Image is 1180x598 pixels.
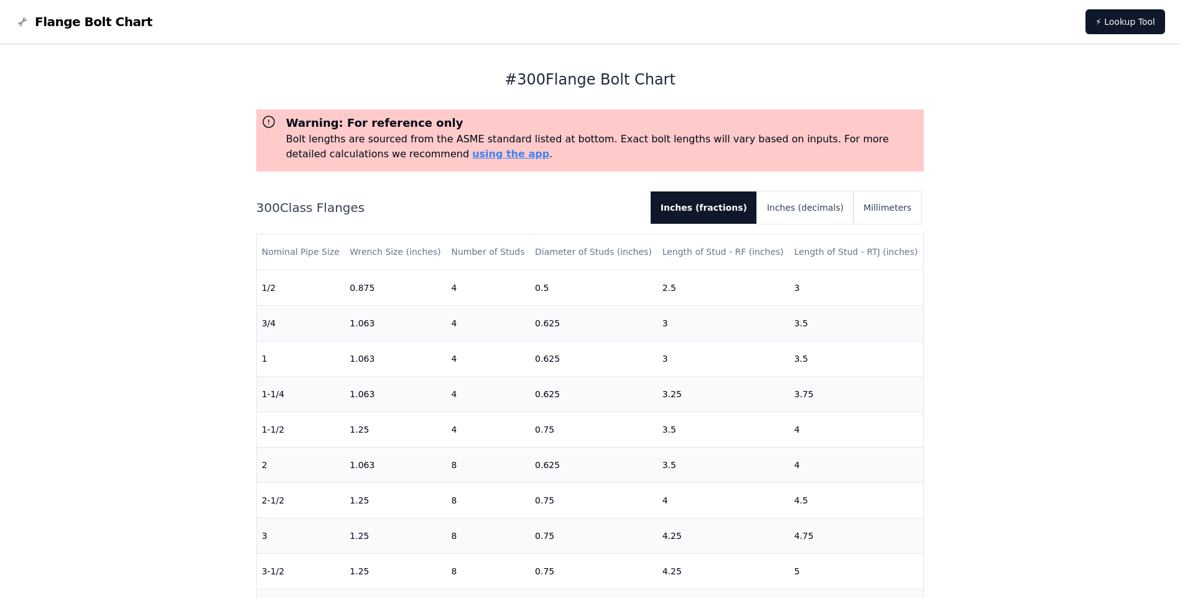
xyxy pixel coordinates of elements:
[446,376,530,412] td: 4
[345,341,446,376] td: 1.063
[446,341,530,376] td: 4
[657,447,789,482] td: 3.5
[345,270,446,305] td: 0.875
[472,148,549,160] a: using the app
[257,447,345,482] td: 2
[657,482,789,518] td: 4
[257,518,345,553] td: 3
[257,305,345,341] td: 3/4
[446,553,530,589] td: 8
[257,376,345,412] td: 1-1/4
[657,412,789,447] td: 3.5
[530,270,657,305] td: 0.5
[257,234,345,270] th: Nominal Pipe Size
[257,553,345,589] td: 3-1/2
[789,341,924,376] td: 3.5
[35,13,152,30] span: Flange Bolt Chart
[446,270,530,305] td: 4
[530,376,657,412] td: 0.625
[257,270,345,305] td: 1/2
[446,412,530,447] td: 4
[286,132,919,162] p: Bolt lengths are sourced from the ASME standard listed at bottom. Exact bolt lengths will vary ba...
[657,305,789,341] td: 3
[530,518,657,553] td: 0.75
[257,412,345,447] td: 1-1/2
[530,341,657,376] td: 0.625
[789,518,924,553] td: 4.75
[757,191,853,224] button: Inches (decimals)
[530,305,657,341] td: 0.625
[446,234,530,270] th: Number of Studs
[657,270,789,305] td: 2.5
[789,553,924,589] td: 5
[789,376,924,412] td: 3.75
[657,234,789,270] th: Length of Stud - RF (inches)
[257,482,345,518] td: 2-1/2
[789,482,924,518] td: 4.5
[657,553,789,589] td: 4.25
[446,305,530,341] td: 4
[15,13,152,30] a: Flange Bolt Chart LogoFlange Bolt Chart
[15,14,30,29] img: Flange Bolt Chart Logo
[446,482,530,518] td: 8
[853,191,921,224] button: Millimeters
[657,518,789,553] td: 4.25
[651,191,757,224] button: Inches (fractions)
[789,305,924,341] td: 3.5
[286,114,919,132] h3: Warning: For reference only
[1085,9,1165,34] a: ⚡ Lookup Tool
[345,482,446,518] td: 1.25
[446,447,530,482] td: 8
[530,482,657,518] td: 0.75
[345,234,446,270] th: Wrench Size (inches)
[345,412,446,447] td: 1.25
[345,518,446,553] td: 1.25
[446,518,530,553] td: 8
[657,341,789,376] td: 3
[530,447,657,482] td: 0.625
[789,234,924,270] th: Length of Stud - RTJ (inches)
[345,376,446,412] td: 1.063
[256,70,924,90] h1: # 300 Flange Bolt Chart
[345,447,446,482] td: 1.063
[789,447,924,482] td: 4
[530,412,657,447] td: 0.75
[345,305,446,341] td: 1.063
[657,376,789,412] td: 3.25
[345,553,446,589] td: 1.25
[257,341,345,376] td: 1
[530,553,657,589] td: 0.75
[789,412,924,447] td: 4
[530,234,657,270] th: Diameter of Studs (inches)
[789,270,924,305] td: 3
[256,199,641,216] h2: 300 Class Flanges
